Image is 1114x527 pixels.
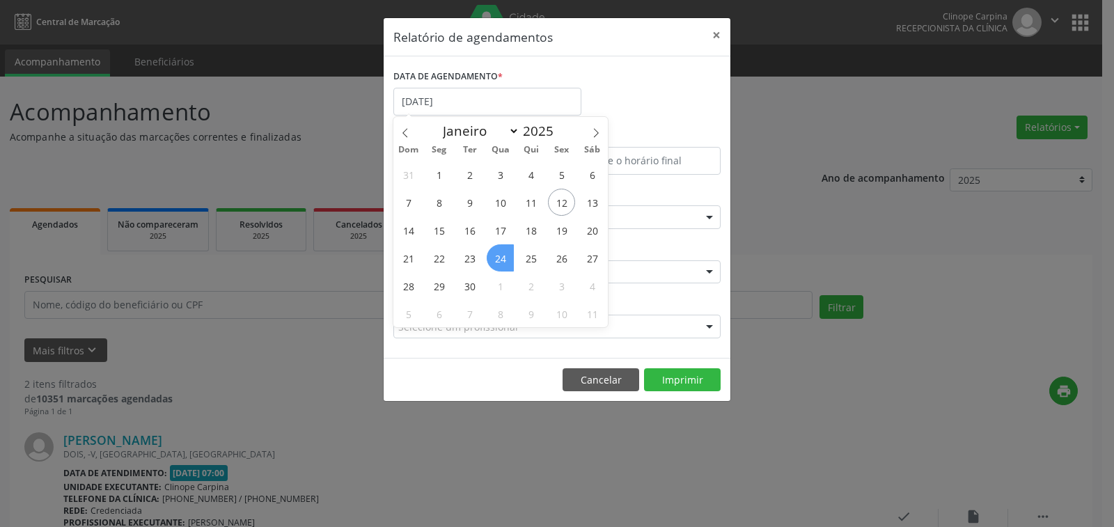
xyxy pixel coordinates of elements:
[393,66,503,88] label: DATA DE AGENDAMENTO
[487,272,514,299] span: Outubro 1, 2025
[487,217,514,244] span: Setembro 17, 2025
[517,244,544,272] span: Setembro 25, 2025
[579,189,606,216] span: Setembro 13, 2025
[487,161,514,188] span: Setembro 3, 2025
[425,217,453,244] span: Setembro 15, 2025
[395,161,422,188] span: Agosto 31, 2025
[456,272,483,299] span: Setembro 30, 2025
[644,368,721,392] button: Imprimir
[456,300,483,327] span: Outubro 7, 2025
[517,189,544,216] span: Setembro 11, 2025
[487,300,514,327] span: Outubro 8, 2025
[456,189,483,216] span: Setembro 9, 2025
[563,368,639,392] button: Cancelar
[516,145,547,155] span: Qui
[547,145,577,155] span: Sex
[579,244,606,272] span: Setembro 27, 2025
[456,217,483,244] span: Setembro 16, 2025
[519,122,565,140] input: Year
[548,244,575,272] span: Setembro 26, 2025
[393,145,424,155] span: Dom
[560,125,721,147] label: ATÉ
[395,272,422,299] span: Setembro 28, 2025
[393,88,581,116] input: Selecione uma data ou intervalo
[548,189,575,216] span: Setembro 12, 2025
[579,217,606,244] span: Setembro 20, 2025
[577,145,608,155] span: Sáb
[425,161,453,188] span: Setembro 1, 2025
[487,244,514,272] span: Setembro 24, 2025
[425,300,453,327] span: Outubro 6, 2025
[425,272,453,299] span: Setembro 29, 2025
[579,300,606,327] span: Outubro 11, 2025
[455,145,485,155] span: Ter
[398,320,518,334] span: Selecione um profissional
[456,161,483,188] span: Setembro 2, 2025
[703,18,730,52] button: Close
[395,244,422,272] span: Setembro 21, 2025
[517,161,544,188] span: Setembro 4, 2025
[485,145,516,155] span: Qua
[548,272,575,299] span: Outubro 3, 2025
[425,244,453,272] span: Setembro 22, 2025
[456,244,483,272] span: Setembro 23, 2025
[436,121,519,141] select: Month
[517,300,544,327] span: Outubro 9, 2025
[517,217,544,244] span: Setembro 18, 2025
[548,300,575,327] span: Outubro 10, 2025
[487,189,514,216] span: Setembro 10, 2025
[424,145,455,155] span: Seg
[395,189,422,216] span: Setembro 7, 2025
[517,272,544,299] span: Outubro 2, 2025
[548,161,575,188] span: Setembro 5, 2025
[395,300,422,327] span: Outubro 5, 2025
[579,272,606,299] span: Outubro 4, 2025
[393,28,553,46] h5: Relatório de agendamentos
[548,217,575,244] span: Setembro 19, 2025
[395,217,422,244] span: Setembro 14, 2025
[579,161,606,188] span: Setembro 6, 2025
[425,189,453,216] span: Setembro 8, 2025
[560,147,721,175] input: Selecione o horário final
